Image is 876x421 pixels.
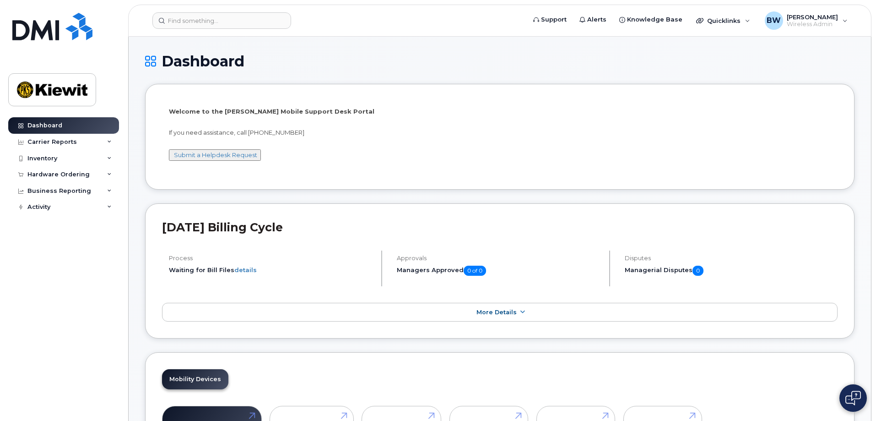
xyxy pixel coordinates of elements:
[625,266,838,276] h5: Managerial Disputes
[169,107,831,116] p: Welcome to the [PERSON_NAME] Mobile Support Desk Portal
[169,128,831,137] p: If you need assistance, call [PHONE_NUMBER]
[169,266,373,274] li: Waiting for Bill Files
[145,53,854,69] h1: Dashboard
[464,266,486,276] span: 0 of 0
[397,266,601,276] h5: Managers Approved
[234,266,257,273] a: details
[169,149,261,161] button: Submit a Helpdesk Request
[625,255,838,262] h4: Disputes
[476,309,517,316] span: More Details
[397,255,601,262] h4: Approvals
[174,151,257,159] a: Submit a Helpdesk Request
[169,255,373,262] h4: Process
[162,369,228,389] a: Mobility Devices
[162,220,838,234] h2: [DATE] Billing Cycle
[692,266,703,276] span: 0
[845,391,861,405] img: Open chat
